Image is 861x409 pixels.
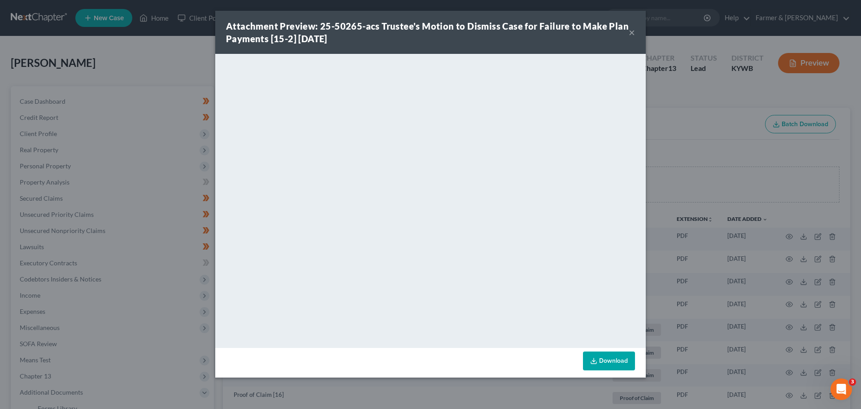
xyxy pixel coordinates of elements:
button: × [629,27,635,38]
a: Download [583,352,635,370]
strong: Attachment Preview: 25-50265-acs Trustee's Motion to Dismiss Case for Failure to Make Plan Paymen... [226,21,629,44]
iframe: Intercom live chat [831,378,852,400]
iframe: <object ng-attr-data='[URL][DOMAIN_NAME]' type='application/pdf' width='100%' height='650px'></ob... [215,54,646,346]
span: 3 [849,378,856,386]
